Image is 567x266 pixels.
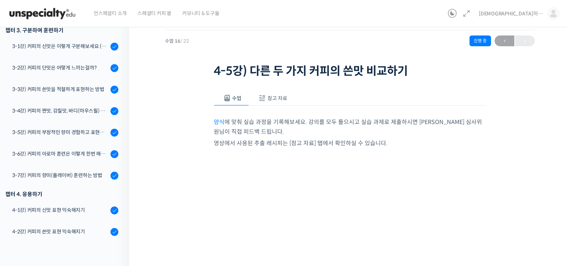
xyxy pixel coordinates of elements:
div: 3-2강) 커피의 단맛은 어떻게 느끼는걸까? [12,64,108,72]
div: 챕터 3. 구분하여 훈련하기 [5,25,118,35]
h1: 4-5강) 다른 두 가지 커피의 쓴맛 비교하기 [214,64,486,78]
div: 3-1강) 커피의 신맛은 이렇게 구분해보세요 (시트릭산과 말릭산의 차이) [12,42,108,50]
div: 4-1강) 커피의 신맛 표현 익숙해지기 [12,206,108,214]
div: 3-7강) 커피의 향미(플레이버) 훈련하는 방법 [12,171,108,179]
span: 수업 16 [165,39,189,43]
a: 홈 [2,206,47,224]
div: 4-2강) 커피의 쓴맛 표현 익숙해지기 [12,228,108,236]
span: 홈 [23,217,27,223]
a: 1대화 [47,206,93,224]
span: ← [495,36,514,46]
span: / 22 [180,38,189,44]
span: 수업 [232,95,241,101]
p: 에 맞춰 실습 과정을 기록해보세요. 강의를 모두 들으시고 실습 과제로 제출하시면 [PERSON_NAME] 심사위원님이 직접 피드백 드립니다. [214,117,486,137]
a: ←이전 [495,35,514,46]
p: 영상에서 사용된 추출 레시피는 [참고 자료] 탭에서 확인하실 수 있습니다. [214,138,486,148]
span: 1 [73,206,75,212]
div: 챕터 4. 응용하기 [5,189,118,199]
span: 참고 자료 [268,95,287,101]
div: 3-5강) 커피의 부정적인 향미 경험하고 표현하기 [12,128,108,136]
div: 3-6강) 커피의 아로마 훈련은 이렇게 한번 해보세요 [12,150,108,158]
a: 양식 [214,118,225,126]
span: 대화 [66,218,74,223]
div: 진행 중 [469,35,491,46]
span: 설정 [111,217,119,223]
a: 설정 [93,206,138,224]
div: 3-3강) 커피의 쓴맛을 적절하게 표현하는 방법 [12,85,108,93]
span: [DEMOGRAPHIC_DATA]이라부러 [479,10,543,17]
div: 3-4강) 커피의 짠맛, 감칠맛, 바디(마우스필) 이해하고 표현하기 [12,107,108,115]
